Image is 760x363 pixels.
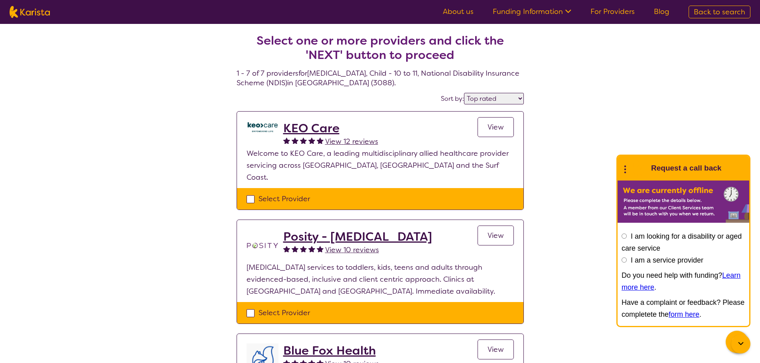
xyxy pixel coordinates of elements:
img: fullstar [317,137,324,144]
img: fullstar [308,245,315,252]
a: Funding Information [493,7,571,16]
button: Channel Menu [726,331,748,353]
a: View 10 reviews [325,244,379,256]
a: Blue Fox Health [283,343,379,358]
a: View [478,339,514,359]
label: I am looking for a disability or aged care service [622,232,742,252]
p: [MEDICAL_DATA] services to toddlers, kids, teens and adults through evidenced-based, inclusive an... [247,261,514,297]
span: View [488,345,504,354]
a: KEO Care [283,121,378,135]
span: View 10 reviews [325,245,379,255]
a: View 12 reviews [325,135,378,147]
img: fullstar [308,137,315,144]
img: a39ze0iqsfmbvtwnthmw.png [247,121,278,133]
a: Posity - [MEDICAL_DATA] [283,230,432,244]
a: Back to search [689,6,750,18]
img: fullstar [283,137,290,144]
img: Karista logo [10,6,50,18]
img: fullstar [300,245,307,252]
img: fullstar [292,137,298,144]
a: About us [443,7,474,16]
a: View [478,226,514,245]
span: View [488,122,504,132]
p: Have a complaint or feedback? Please completete the . [622,296,745,320]
label: I am a service provider [631,256,703,264]
p: Welcome to KEO Care, a leading multidisciplinary allied healthcare provider servicing across [GEO... [247,147,514,183]
a: For Providers [590,7,635,16]
img: fullstar [292,245,298,252]
span: View [488,231,504,240]
label: Sort by: [441,94,464,103]
h1: Request a call back [651,162,721,174]
p: Do you need help with funding? . [622,269,745,293]
img: fullstar [283,245,290,252]
h4: 1 - 7 of 7 providers for [MEDICAL_DATA] , Child - 10 to 11 , National Disability Insurance Scheme... [237,14,524,88]
img: Karista [630,160,646,176]
img: fullstar [317,245,324,252]
a: form here [669,310,699,318]
a: Blog [654,7,669,16]
a: View [478,117,514,137]
img: fullstar [300,137,307,144]
h2: Select one or more providers and click the 'NEXT' button to proceed [246,33,514,62]
span: View 12 reviews [325,137,378,146]
span: Back to search [694,7,745,17]
img: t1bslo80pcylnzwjhndq.png [247,230,278,261]
img: Karista offline chat form to request call back [618,181,749,223]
